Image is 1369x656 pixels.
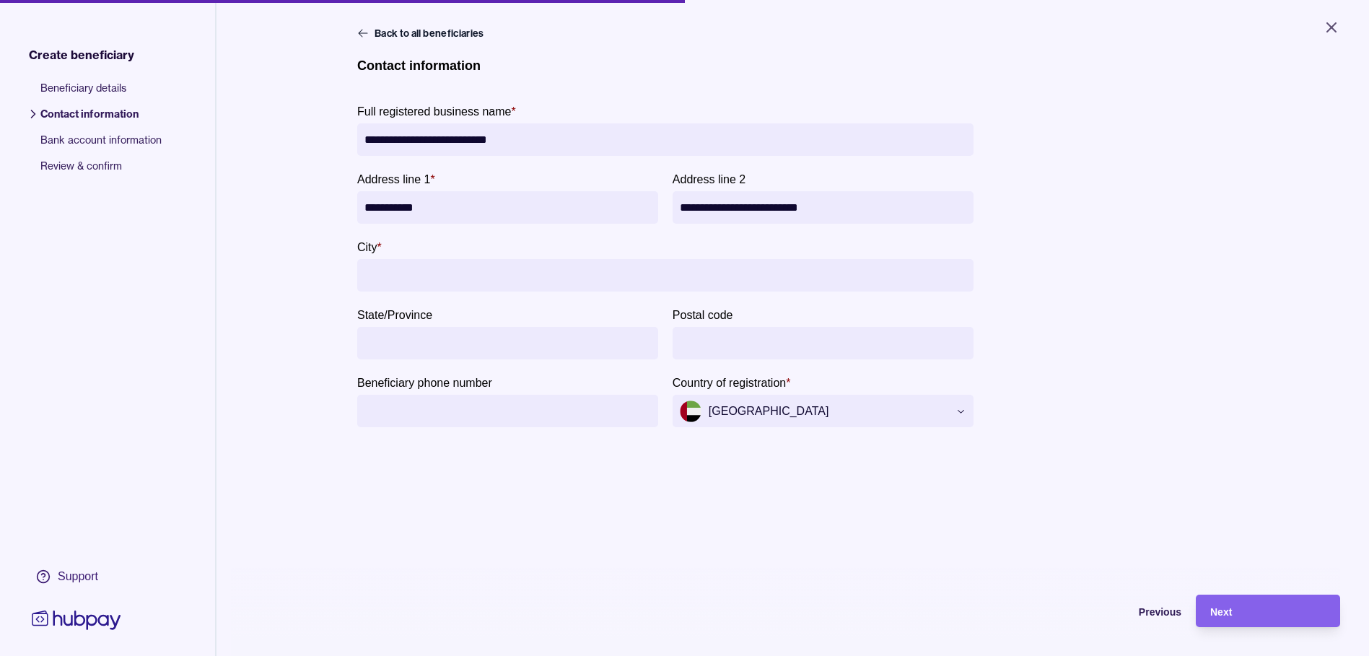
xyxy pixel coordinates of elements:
[40,133,162,159] span: Bank account information
[29,46,134,64] span: Create beneficiary
[1305,12,1357,43] button: Close
[357,58,481,74] h1: Contact information
[40,107,162,133] span: Contact information
[1139,606,1181,618] span: Previous
[364,191,651,224] input: Address line 1
[58,569,98,585] div: Support
[364,327,651,359] input: State/Province
[357,238,382,255] label: City
[357,374,492,391] label: Beneficiary phone number
[673,374,791,391] label: Country of registration
[673,309,733,321] p: Postal code
[680,327,966,359] input: Postal code
[1196,595,1340,627] button: Next
[357,309,432,321] p: State/Province
[40,159,162,185] span: Review & confirm
[364,123,966,156] input: Full registered business name
[673,377,786,389] p: Country of registration
[357,102,516,120] label: Full registered business name
[680,191,966,224] input: Address line 2
[357,170,435,188] label: Address line 1
[673,173,745,185] p: Address line 2
[673,170,745,188] label: Address line 2
[364,259,966,292] input: City
[673,306,733,323] label: Postal code
[357,377,492,389] p: Beneficiary phone number
[357,173,430,185] p: Address line 1
[40,81,162,107] span: Beneficiary details
[357,306,432,323] label: State/Province
[357,105,511,118] p: Full registered business name
[364,395,651,427] input: Beneficiary phone number
[357,241,377,253] p: City
[357,26,487,40] button: Back to all beneficiaries
[29,561,124,592] a: Support
[1037,595,1181,627] button: Previous
[1210,606,1232,618] span: Next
